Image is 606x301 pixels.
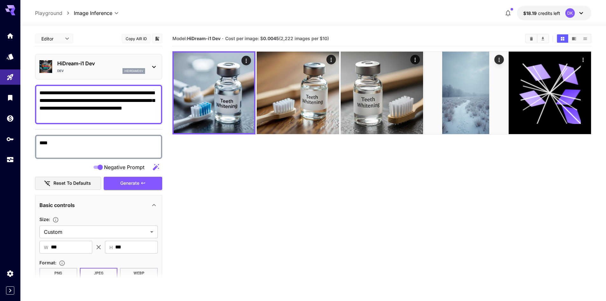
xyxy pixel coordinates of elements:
[57,68,64,73] p: Dev
[39,268,77,279] button: PNG
[556,34,591,43] div: Show images in grid viewShow images in video viewShow images in list view
[174,53,254,133] img: 9k=
[263,36,279,41] b: 0.0045
[6,269,14,277] div: Settings
[57,60,145,67] p: HiDream-i1 Dev
[326,55,336,64] div: Actions
[517,6,591,20] button: $18.191DK
[44,244,48,251] span: W
[537,34,548,43] button: Download All
[6,53,14,61] div: Models
[6,94,14,102] div: Library
[154,35,160,42] button: Add to library
[104,177,162,190] button: Generate
[35,177,101,190] button: Reset to defaults
[6,286,14,295] button: Expand sidebar
[35,9,62,17] a: Playground
[109,244,113,251] span: H
[225,36,329,41] span: Cost per image: $ (2,222 images per $10)
[6,133,14,141] div: API Keys
[56,260,68,266] button: Choose the file format for the output image.
[124,69,143,73] p: hidreamdev
[172,36,220,41] span: Model:
[6,73,14,81] div: Playground
[525,34,549,43] div: Clear ImagesDownload All
[410,55,420,64] div: Actions
[222,35,224,42] p: ·
[241,56,251,65] div: Actions
[6,114,14,122] div: Wallet
[39,217,50,222] span: Size :
[39,260,56,265] span: Format :
[74,9,112,17] span: Image Inference
[568,34,580,43] button: Show images in video view
[104,163,144,171] span: Negative Prompt
[580,34,591,43] button: Show images in list view
[6,156,14,164] div: Usage
[523,10,560,17] div: $18.191
[187,36,220,41] b: HiDream-i1 Dev
[557,34,568,43] button: Show images in grid view
[122,34,150,43] button: Copy AIR ID
[39,57,158,76] div: HiDream-i1 DevDevhidreamdev
[6,32,14,40] div: Home
[578,55,588,64] div: Actions
[526,34,537,43] button: Clear Images
[39,197,158,213] div: Basic controls
[565,8,575,18] div: DK
[538,11,560,16] span: credits left
[120,179,139,187] span: Generate
[341,52,423,134] img: Z
[120,268,158,279] button: WEBP
[257,52,339,134] img: Z
[425,52,507,134] img: 2Q==
[50,217,61,223] button: Adjust the dimensions of the generated image by specifying its width and height in pixels, or sel...
[39,201,75,209] p: Basic controls
[35,9,74,17] nav: breadcrumb
[494,55,504,64] div: Actions
[44,228,148,236] span: Custom
[523,11,538,16] span: $18.19
[80,268,118,279] button: JPEG
[41,35,61,42] span: Editor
